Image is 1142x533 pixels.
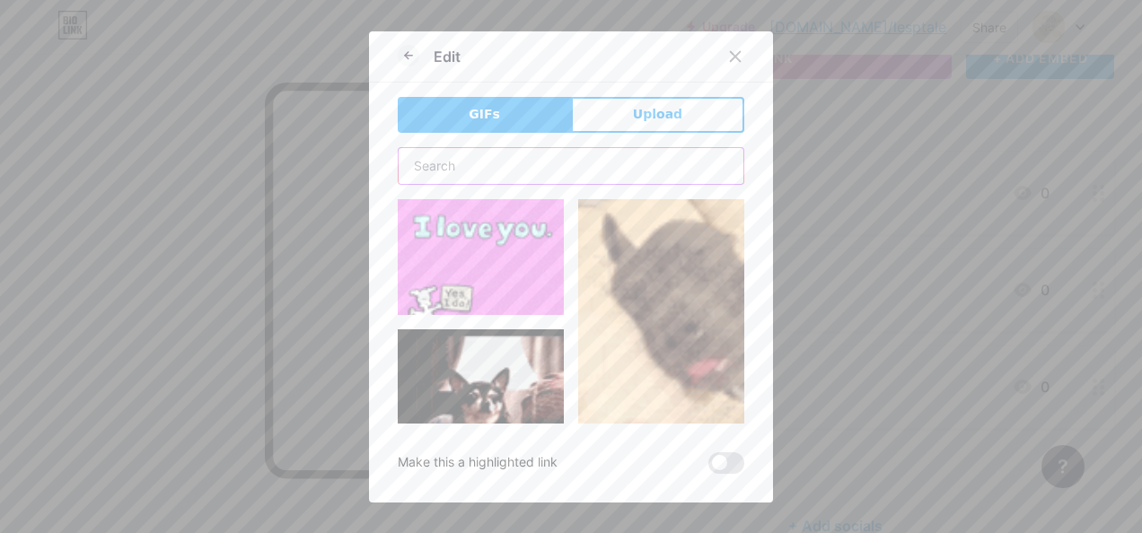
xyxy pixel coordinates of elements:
span: Upload [633,105,682,124]
button: Upload [571,97,744,133]
div: Edit [434,46,461,67]
span: GIFs [469,105,500,124]
img: Gihpy [398,329,564,456]
img: Gihpy [398,153,564,315]
input: Search [399,148,743,184]
img: Gihpy [578,196,744,492]
div: Make this a highlighted link [398,452,558,474]
button: GIFs [398,97,571,133]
